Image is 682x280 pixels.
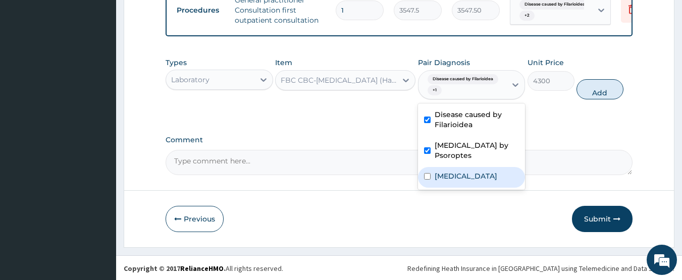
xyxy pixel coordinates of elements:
div: Chat with us now [53,57,170,70]
a: RelianceHMO [180,264,224,273]
button: Add [576,79,623,99]
label: Comment [166,136,633,144]
label: Types [166,59,187,67]
strong: Copyright © 2017 . [124,264,226,273]
div: FBC CBC-[MEDICAL_DATA] (Haemogram) - [Blood] [281,75,398,85]
label: Item [275,58,292,68]
button: Submit [572,206,633,232]
label: Disease caused by Filarioidea [435,109,519,130]
td: Procedures [172,1,230,20]
label: [MEDICAL_DATA] by Psoroptes [435,140,519,160]
textarea: Type your message and hit 'Enter' [5,179,192,214]
label: Unit Price [528,58,564,68]
button: Previous [166,206,224,232]
div: Minimize live chat window [166,5,190,29]
label: Pair Diagnosis [418,58,470,68]
span: Disease caused by Filarioidea [428,74,498,84]
span: + 2 [519,11,535,21]
div: Laboratory [171,75,209,85]
span: + 1 [428,85,442,95]
div: Redefining Heath Insurance in [GEOGRAPHIC_DATA] using Telemedicine and Data Science! [407,263,674,273]
img: d_794563401_company_1708531726252_794563401 [19,50,41,76]
label: [MEDICAL_DATA] [435,171,497,181]
span: We're online! [59,79,139,181]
